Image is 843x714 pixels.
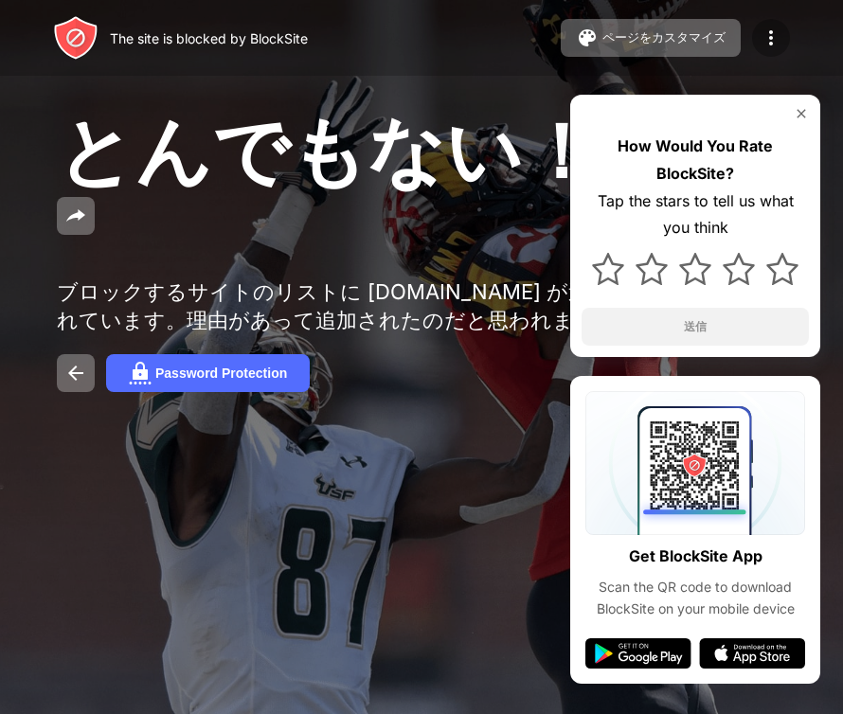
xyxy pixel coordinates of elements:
[582,187,809,242] div: Tap the stars to tell us what you think
[129,362,152,384] img: password.svg
[794,106,809,121] img: rate-us-close.svg
[585,638,691,669] img: google-play.svg
[57,104,599,196] span: とんでもない！
[576,27,599,49] img: pallet.svg
[106,354,310,392] button: Password Protection
[53,15,99,61] img: header-logo.svg
[760,27,782,49] img: menu-icon.svg
[64,205,87,227] img: share.svg
[699,638,805,669] img: app-store.svg
[585,577,805,619] div: Scan the QR code to download BlockSite on your mobile device
[582,308,809,346] button: 送信
[636,253,668,285] img: star.svg
[592,253,624,285] img: star.svg
[110,30,308,46] div: The site is blocked by BlockSite
[64,362,87,384] img: back.svg
[723,253,755,285] img: star.svg
[57,278,642,335] div: ブロックするサイトのリストに [DOMAIN_NAME] が追加されています。理由があって追加されたのだと思われます。
[679,253,711,285] img: star.svg
[561,19,741,57] button: ページをカスタマイズ
[602,29,726,46] div: ページをカスタマイズ
[582,133,809,187] div: How Would You Rate BlockSite?
[155,366,287,381] div: Password Protection
[766,253,798,285] img: star.svg
[629,543,762,570] div: Get BlockSite App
